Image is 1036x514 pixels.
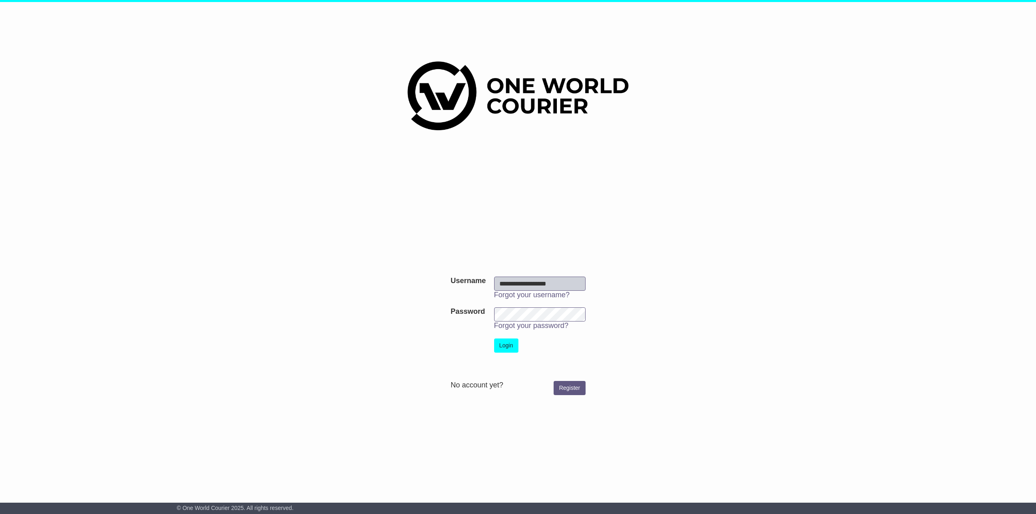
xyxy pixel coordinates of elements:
a: Register [554,381,585,395]
a: Forgot your username? [494,291,570,299]
label: Username [450,277,486,286]
button: Login [494,338,518,353]
div: No account yet? [450,381,585,390]
img: One World [408,61,628,130]
label: Password [450,307,485,316]
span: © One World Courier 2025. All rights reserved. [177,505,294,511]
a: Forgot your password? [494,322,569,330]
